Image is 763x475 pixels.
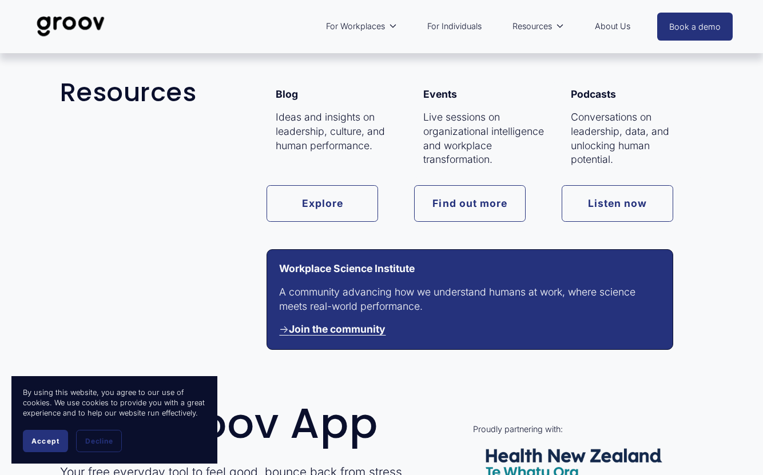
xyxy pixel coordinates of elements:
[31,437,59,445] span: Accept
[276,110,399,153] p: Ideas and insights on leadership, culture, and human performance.
[562,185,673,222] a: Listen now
[30,7,111,45] img: Groov | Unlock Human Potential at Work and in Life
[11,376,217,464] section: Cookie banner
[320,13,403,39] a: folder dropdown
[23,430,68,452] button: Accept
[512,19,552,34] span: Resources
[423,110,546,167] p: Live sessions on organizational intelligence and workplace transformation.
[279,286,638,312] span: A community advancing how we understand humans at work, where science meets real-world performance.
[571,110,694,167] p: Conversations on leadership, data, and unlocking human potential.
[267,185,378,222] a: Explore
[414,185,526,222] a: Find out more
[85,437,113,445] span: Decline
[279,323,386,335] span: →
[423,88,457,100] strong: Events
[589,13,636,39] a: About Us
[279,262,415,274] strong: Workplace Science Institute
[507,13,570,39] a: folder dropdown
[422,13,487,39] a: For Individuals
[23,388,206,418] p: By using this website, you agree to our use of cookies. We use cookies to provide you with a grea...
[657,13,733,41] a: Book a demo
[571,88,616,100] strong: Podcasts
[76,430,122,452] button: Decline
[289,323,386,335] strong: Join the community
[60,78,290,107] h2: Resources
[279,323,386,335] a: →Join the community
[326,19,385,34] span: For Workplaces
